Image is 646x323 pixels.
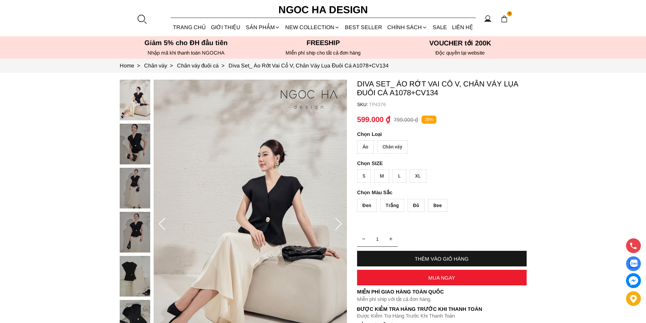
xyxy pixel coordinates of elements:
img: Diva Set_ Áo Rớt Vai Cổ V, Chân Váy Lụa Đuôi Cá A1078+CV134_mini_1 [120,124,150,164]
a: Link to Diva Set_ Áo Rớt Vai Cổ V, Chân Váy Lụa Đuôi Cá A1078+CV134 [229,63,389,68]
a: LIÊN HỆ [449,18,475,36]
div: Chân váy [377,140,408,154]
div: Trắng [380,199,404,212]
font: Nhập mã khi thanh toán NGOCHA [148,50,224,56]
div: SẢN PHẨM [243,18,282,36]
p: Diva Set_ Áo Rớt Vai Cổ V, Chân Váy Lụa Đuôi Cá A1078+CV134 [357,80,527,97]
div: Đỏ [408,199,425,212]
a: SALE [430,18,449,36]
font: Miễn phí ship với tất cả đơn hàng [357,296,430,302]
span: 0 [507,11,512,17]
img: img-CART-ICON-ksit0nf1 [501,15,508,23]
img: Diva Set_ Áo Rớt Vai Cổ V, Chân Váy Lụa Đuôi Cá A1078+CV134_mini_3 [120,212,150,253]
div: THÊM VÀO GIỎ HÀNG [357,256,527,262]
font: Giảm 5% cho ĐH đầu tiên [144,39,228,46]
div: Chính sách [385,18,430,36]
span: > [219,63,227,68]
a: messenger [626,273,641,288]
div: Bee [428,199,447,212]
img: Diva Set_ Áo Rớt Vai Cổ V, Chân Váy Lụa Đuôi Cá A1078+CV134_mini_4 [120,256,150,297]
p: Được Kiểm Tra Hàng Trước Khi Thanh Toán [357,306,527,312]
a: Display image [626,256,641,271]
h5: VOUCHER tới 200K [394,39,527,47]
span: > [134,63,143,68]
div: M [374,169,389,183]
div: MUA NGAY [357,275,527,281]
a: Link to Chân váy [144,63,177,68]
img: Display image [629,260,638,268]
p: Màu Sắc [357,189,508,196]
div: L [393,169,406,183]
a: TRANG CHỦ [171,18,209,36]
a: Link to Chân váy đuôi cá [177,63,229,68]
a: Ngoc Ha Design [272,2,374,18]
a: Link to Home [120,63,144,68]
p: TP4376 [369,102,527,107]
p: Loại [357,131,508,137]
p: 799.000 ₫ [394,117,418,123]
h6: Độc quyền tại website [394,50,527,56]
font: Freeship [307,39,340,46]
a: GIỚI THIỆU [209,18,243,36]
p: 599.000 ₫ [357,115,390,124]
h6: SKU: [357,102,369,107]
a: BEST SELLER [342,18,385,36]
font: Miễn phí giao hàng toàn quốc [357,289,444,295]
input: Quantity input [357,232,398,246]
div: Áo [357,140,374,154]
div: S [357,169,371,183]
span: > [167,63,176,68]
p: 25% [422,116,436,124]
p: Được Kiểm Tra Hàng Trước Khi Thanh Toán [357,313,527,319]
h6: MIễn phí ship cho tất cả đơn hàng [257,50,390,56]
img: Diva Set_ Áo Rớt Vai Cổ V, Chân Váy Lụa Đuôi Cá A1078+CV134_mini_2 [120,168,150,208]
p: SIZE [357,160,527,166]
a: NEW COLLECTION [282,18,342,36]
div: XL [410,169,426,183]
img: Diva Set_ Áo Rớt Vai Cổ V, Chân Váy Lụa Đuôi Cá A1078+CV134_mini_0 [120,80,150,120]
div: Đen [357,199,377,212]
